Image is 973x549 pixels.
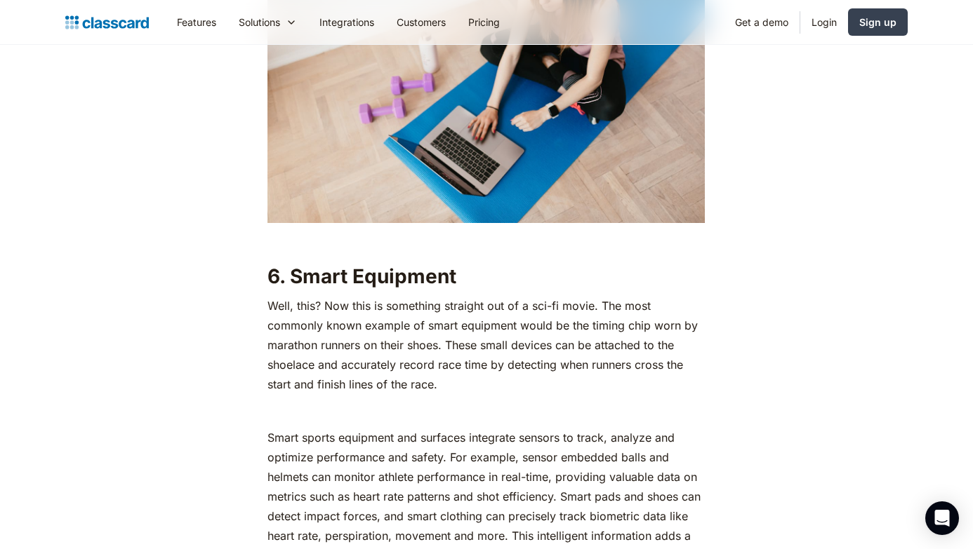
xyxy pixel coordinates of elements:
a: Get a demo [724,6,800,38]
div: Solutions [239,15,280,29]
p: ‍ [267,230,705,250]
div: Open Intercom Messenger [925,501,959,535]
a: Customers [385,6,457,38]
a: Sign up [848,8,908,36]
p: Well, this? Now this is something straight out of a sci-fi movie. The most commonly known example... [267,296,705,394]
div: Solutions [227,6,308,38]
a: Pricing [457,6,511,38]
a: Features [166,6,227,38]
a: Integrations [308,6,385,38]
p: ‍ [267,401,705,421]
a: home [65,13,149,32]
h2: 6. Smart Equipment [267,264,705,289]
a: Login [800,6,848,38]
div: Sign up [859,15,896,29]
